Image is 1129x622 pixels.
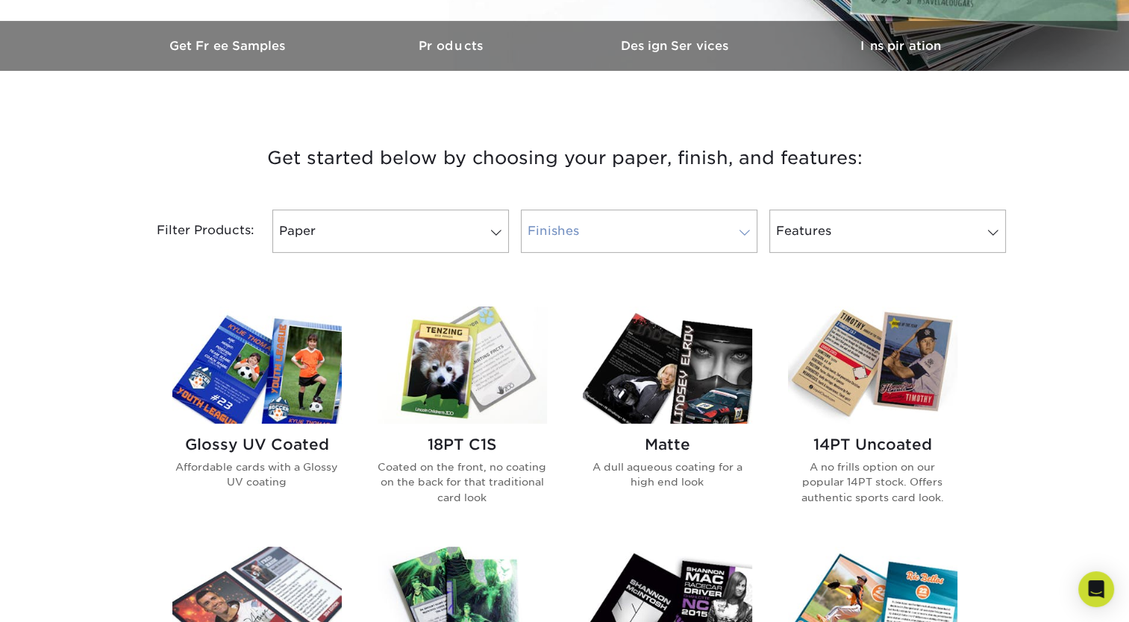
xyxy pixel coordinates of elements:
[341,39,565,53] h3: Products
[1078,571,1114,607] div: Open Intercom Messenger
[583,307,752,424] img: Matte Trading Cards
[378,436,547,453] h2: 18PT C1S
[117,21,341,71] a: Get Free Samples
[378,459,547,505] p: Coated on the front, no coating on the back for that traditional card look
[272,210,509,253] a: Paper
[172,459,342,490] p: Affordable cards with a Glossy UV coating
[378,307,547,529] a: 18PT C1S Trading Cards 18PT C1S Coated on the front, no coating on the back for that traditional ...
[583,307,752,529] a: Matte Trading Cards Matte A dull aqueous coating for a high end look
[565,39,789,53] h3: Design Services
[788,307,957,424] img: 14PT Uncoated Trading Cards
[172,307,342,424] img: Glossy UV Coated Trading Cards
[583,436,752,453] h2: Matte
[565,21,789,71] a: Design Services
[172,436,342,453] h2: Glossy UV Coated
[789,21,1013,71] a: Inspiration
[341,21,565,71] a: Products
[788,307,957,529] a: 14PT Uncoated Trading Cards 14PT Uncoated A no frills option on our popular 14PT stock. Offers au...
[172,307,342,529] a: Glossy UV Coated Trading Cards Glossy UV Coated Affordable cards with a Glossy UV coating
[521,210,757,253] a: Finishes
[788,436,957,453] h2: 14PT Uncoated
[788,459,957,505] p: A no frills option on our popular 14PT stock. Offers authentic sports card look.
[583,459,752,490] p: A dull aqueous coating for a high end look
[769,210,1006,253] a: Features
[789,39,1013,53] h3: Inspiration
[117,210,266,253] div: Filter Products:
[128,125,1001,192] h3: Get started below by choosing your paper, finish, and features:
[117,39,341,53] h3: Get Free Samples
[378,307,547,424] img: 18PT C1S Trading Cards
